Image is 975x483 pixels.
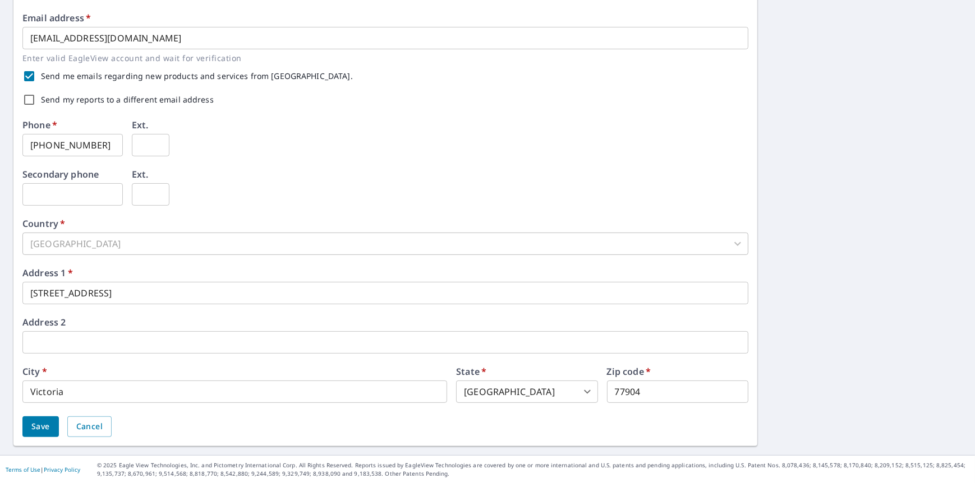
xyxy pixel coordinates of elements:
[22,219,65,228] label: Country
[22,13,91,22] label: Email address
[44,466,80,473] a: Privacy Policy
[41,72,353,80] label: Send me emails regarding new products and services from [GEOGRAPHIC_DATA].
[132,120,149,129] label: Ext.
[41,96,214,104] label: Send my reports to a different email address
[76,420,103,434] span: Cancel
[22,367,47,376] label: City
[22,268,73,277] label: Address 1
[31,420,50,434] span: Save
[22,52,741,64] p: Enter valid EagleView account and wait for verification
[6,466,80,473] p: |
[97,461,969,478] p: © 2025 Eagle View Technologies, Inc. and Pictometry International Corp. All Rights Reserved. Repo...
[22,170,99,179] label: Secondary phone
[22,318,66,327] label: Address 2
[456,367,486,376] label: State
[67,416,112,437] button: Cancel
[607,367,651,376] label: Zip code
[132,170,149,179] label: Ext.
[456,380,597,403] div: [GEOGRAPHIC_DATA]
[6,466,40,473] a: Terms of Use
[22,120,57,129] label: Phone
[22,416,59,437] button: Save
[22,233,748,255] div: [GEOGRAPHIC_DATA]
